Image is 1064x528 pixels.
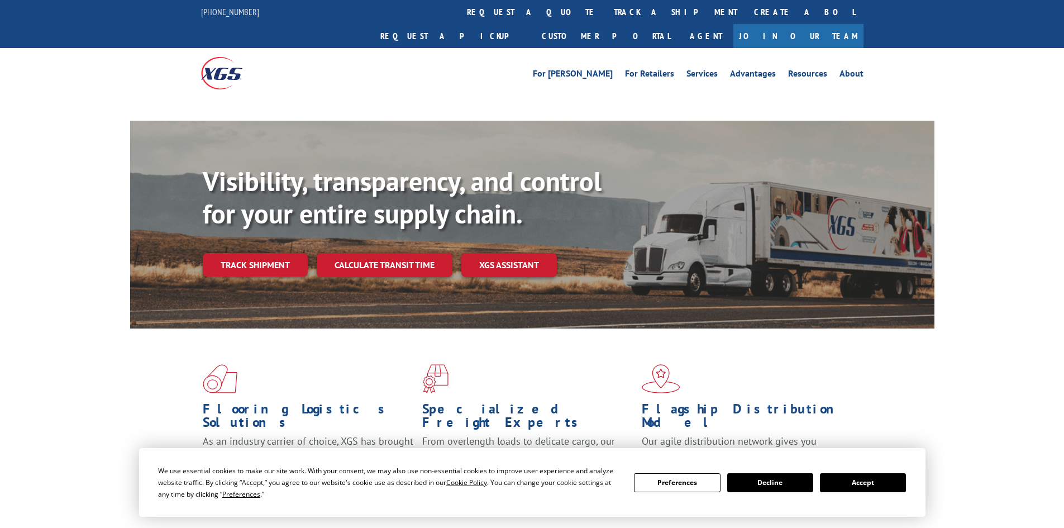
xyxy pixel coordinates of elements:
h1: Flagship Distribution Model [642,402,853,435]
b: Visibility, transparency, and control for your entire supply chain. [203,164,602,231]
button: Preferences [634,473,720,492]
a: Calculate transit time [317,253,452,277]
a: [PHONE_NUMBER] [201,6,259,17]
a: Track shipment [203,253,308,277]
a: For Retailers [625,69,674,82]
img: xgs-icon-total-supply-chain-intelligence-red [203,364,237,393]
a: About [839,69,863,82]
a: For [PERSON_NAME] [533,69,613,82]
span: Our agile distribution network gives you nationwide inventory management on demand. [642,435,847,461]
a: Resources [788,69,827,82]
a: XGS ASSISTANT [461,253,557,277]
h1: Flooring Logistics Solutions [203,402,414,435]
p: From overlength loads to delicate cargo, our experienced staff knows the best way to move your fr... [422,435,633,484]
a: Advantages [730,69,776,82]
button: Accept [820,473,906,492]
span: Cookie Policy [446,478,487,487]
a: Request a pickup [372,24,533,48]
span: Preferences [222,489,260,499]
button: Decline [727,473,813,492]
span: As an industry carrier of choice, XGS has brought innovation and dedication to flooring logistics... [203,435,413,474]
h1: Specialized Freight Experts [422,402,633,435]
a: Customer Portal [533,24,679,48]
a: Services [686,69,718,82]
img: xgs-icon-flagship-distribution-model-red [642,364,680,393]
a: Join Our Team [733,24,863,48]
div: Cookie Consent Prompt [139,448,925,517]
img: xgs-icon-focused-on-flooring-red [422,364,448,393]
div: We use essential cookies to make our site work. With your consent, we may also use non-essential ... [158,465,621,500]
a: Agent [679,24,733,48]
